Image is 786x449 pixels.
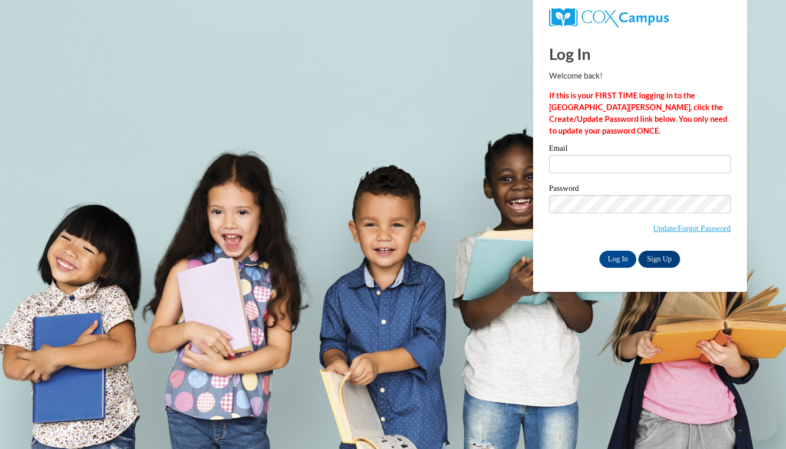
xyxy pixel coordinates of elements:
h1: Log In [549,43,731,65]
input: Log In [599,251,637,268]
a: Update/Forgot Password [653,224,730,233]
a: Sign Up [638,251,680,268]
strong: If this is your FIRST TIME logging in to the [GEOGRAPHIC_DATA][PERSON_NAME], click the Create/Upd... [549,91,727,135]
label: Email [549,144,731,155]
label: Password [549,184,731,195]
img: COX Campus [549,8,669,27]
a: COX Campus [549,8,731,27]
iframe: Button to launch messaging window [743,406,777,440]
p: Welcome back! [549,70,731,82]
